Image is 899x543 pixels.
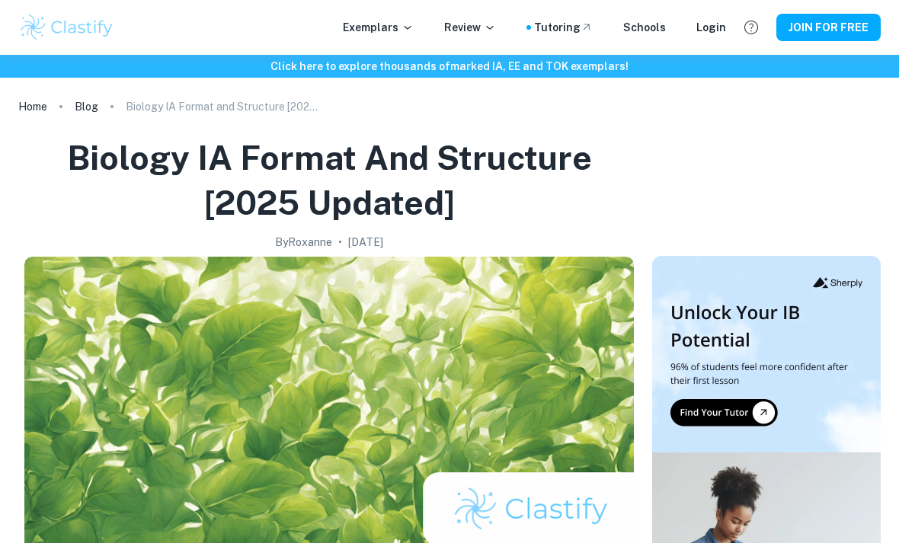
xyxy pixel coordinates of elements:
a: Blog [75,96,98,117]
a: Tutoring [534,19,593,36]
p: Review [444,19,496,36]
h2: [DATE] [348,234,383,251]
a: Schools [623,19,666,36]
a: Login [696,19,726,36]
button: Help and Feedback [738,14,764,40]
p: • [338,234,342,251]
p: Biology IA Format and Structure [2025 updated] [126,98,324,115]
img: Clastify logo [18,12,115,43]
h2: By Roxanne [275,234,332,251]
h6: Click here to explore thousands of marked IA, EE and TOK exemplars ! [3,58,896,75]
p: Exemplars [343,19,414,36]
a: Home [18,96,47,117]
button: JOIN FOR FREE [776,14,881,41]
h1: Biology IA Format and Structure [2025 updated] [24,136,634,225]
